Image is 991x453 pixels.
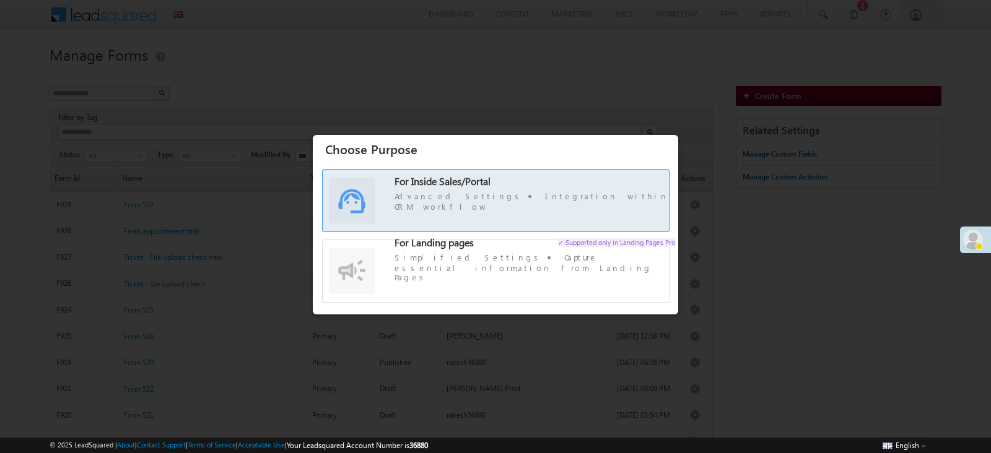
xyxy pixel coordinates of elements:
a: Contact Support [137,441,186,449]
a: About [117,441,135,449]
span: For Inside Sales/Portal [395,175,491,188]
span: © 2025 LeadSquared | | | | | [50,439,428,451]
h3: Choose Purpose [325,138,675,160]
span: English [896,441,919,450]
span: Your Leadsquared Account Number is [287,441,428,450]
button: English [880,438,929,452]
span: 36880 [409,441,428,450]
span: For Landing pages [395,236,474,249]
a: Terms of Service [188,441,236,449]
span: Advanced Settings Integration within CRM workflow [395,191,675,211]
span: Simplified Settings Capture essential information from Landing Pages [395,252,675,282]
a: Acceptable Use [238,441,285,449]
span: ✓ Supported only in Landing Pages Pro [558,238,675,247]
